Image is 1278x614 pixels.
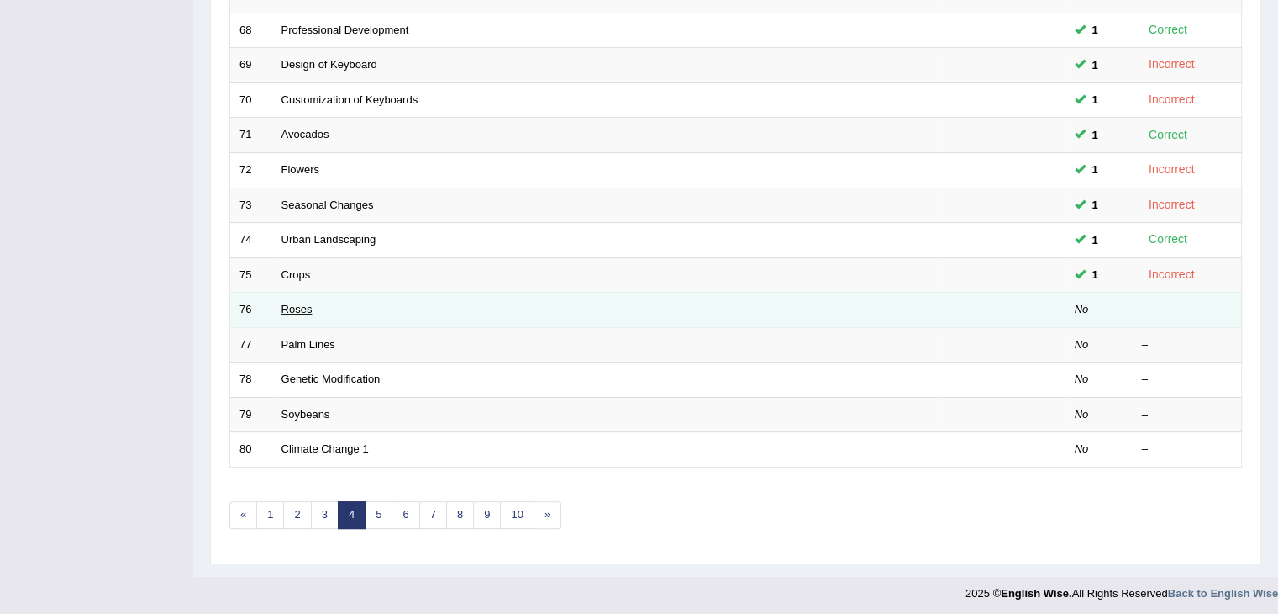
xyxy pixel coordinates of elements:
strong: English Wise. [1001,587,1071,600]
span: You can still take this question [1086,231,1105,249]
a: Professional Development [281,24,409,36]
td: 77 [230,327,272,363]
div: Incorrect [1142,160,1202,179]
div: Correct [1142,125,1195,145]
a: Urban Landscaping [281,233,376,246]
a: Crops [281,268,311,281]
td: 79 [230,397,272,432]
a: 9 [473,501,501,529]
td: 69 [230,48,272,83]
div: Incorrect [1142,265,1202,284]
a: Design of Keyboard [281,58,377,71]
div: – [1142,302,1233,318]
em: No [1075,303,1089,315]
td: 74 [230,223,272,258]
div: 2025 © All Rights Reserved [965,577,1278,601]
div: Correct [1142,20,1195,40]
span: You can still take this question [1086,91,1105,109]
td: 71 [230,118,272,153]
div: Incorrect [1142,90,1202,109]
span: You can still take this question [1086,56,1105,74]
a: Roses [281,303,313,315]
em: No [1075,408,1089,421]
span: You can still take this question [1086,21,1105,39]
a: 5 [365,501,392,529]
a: Flowers [281,163,320,176]
a: 7 [419,501,447,529]
span: You can still take this question [1086,266,1105,283]
a: Avocados [281,128,329,140]
a: Soybeans [281,408,330,421]
td: 75 [230,257,272,293]
a: 1 [256,501,284,529]
a: 8 [446,501,474,529]
em: No [1075,373,1089,385]
a: Palm Lines [281,338,335,351]
div: – [1142,372,1233,388]
a: Seasonal Changes [281,198,374,211]
td: 76 [230,293,272,328]
a: « [229,501,257,529]
td: 72 [230,152,272,188]
a: 2 [283,501,311,529]
a: 3 [311,501,339,529]
a: Customization of Keyboards [281,93,418,106]
span: You can still take this question [1086,161,1105,178]
a: 10 [500,501,534,529]
em: No [1075,338,1089,351]
span: You can still take this question [1086,196,1105,214]
span: You can still take this question [1086,126,1105,144]
a: 4 [338,501,366,529]
a: Climate Change 1 [281,442,369,455]
div: Incorrect [1142,55,1202,74]
a: Back to English Wise [1168,587,1278,600]
a: 6 [392,501,419,529]
div: – [1142,407,1233,423]
a: » [534,501,561,529]
td: 80 [230,432,272,468]
div: – [1142,442,1233,458]
td: 68 [230,13,272,48]
a: Genetic Modification [281,373,381,385]
em: No [1075,442,1089,455]
div: – [1142,337,1233,353]
td: 73 [230,188,272,223]
div: Incorrect [1142,195,1202,214]
div: Correct [1142,230,1195,249]
td: 70 [230,82,272,118]
td: 78 [230,363,272,398]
